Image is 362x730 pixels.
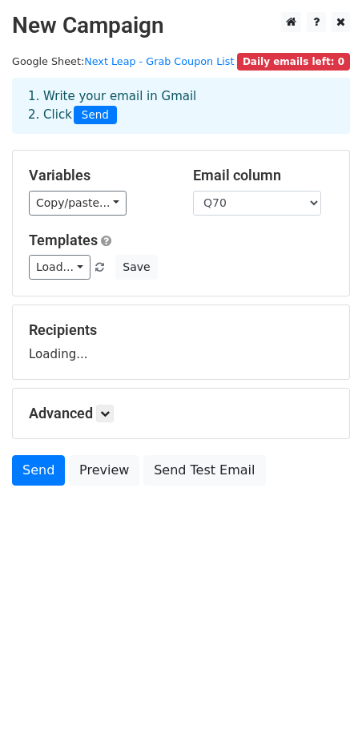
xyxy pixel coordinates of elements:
a: Send [12,455,65,486]
h5: Recipients [29,321,333,339]
span: Daily emails left: 0 [237,53,350,71]
a: Preview [69,455,139,486]
a: Daily emails left: 0 [237,55,350,67]
a: Send Test Email [143,455,265,486]
div: 1. Write your email in Gmail 2. Click [16,87,346,124]
h5: Email column [193,167,333,184]
a: Templates [29,232,98,248]
h5: Variables [29,167,169,184]
div: Loading... [29,321,333,363]
a: Load... [29,255,90,280]
a: Next Leap - Grab Coupon List [84,55,234,67]
button: Save [115,255,157,280]
h2: New Campaign [12,12,350,39]
a: Copy/paste... [29,191,127,216]
small: Google Sheet: [12,55,234,67]
span: Send [74,106,117,125]
h5: Advanced [29,405,333,422]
